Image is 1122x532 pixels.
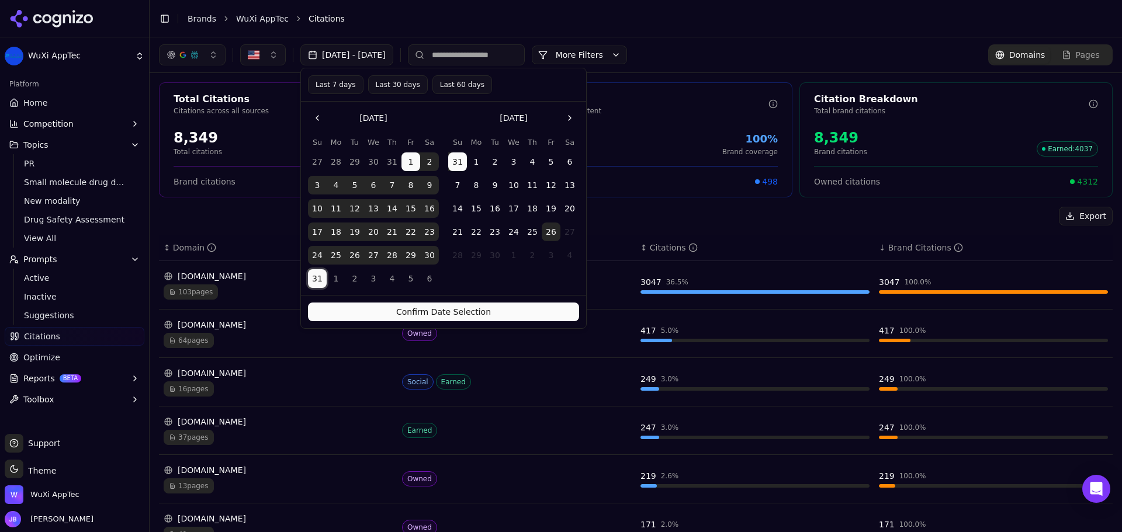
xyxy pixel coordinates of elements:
[504,176,523,194] button: Wednesday, September 10th, 2025
[879,325,895,336] div: 417
[436,374,471,390] span: Earned
[308,109,327,127] button: Go to the Previous Month
[560,109,579,127] button: Go to the Next Month
[1082,475,1110,503] div: Open Intercom Messenger
[5,511,21,527] img: Josef Bookert
[1037,141,1098,157] span: Earned : 4037
[308,222,327,241] button: Sunday, August 17th, 2025, selected
[661,374,679,384] div: 3.0 %
[504,222,523,241] button: Wednesday, September 24th, 2025
[19,307,130,324] a: Suggestions
[23,373,55,384] span: Reports
[504,199,523,218] button: Wednesday, September 17th, 2025
[722,131,778,147] div: 100%
[24,272,126,284] span: Active
[401,152,420,171] button: Friday, August 1st, 2025, selected
[542,176,560,194] button: Friday, September 12th, 2025
[814,176,880,187] span: Owned citations
[560,199,579,218] button: Saturday, September 20th, 2025
[308,176,327,194] button: Sunday, August 3rd, 2025, selected
[308,152,327,171] button: Sunday, July 27th, 2025
[640,373,656,385] div: 249
[164,319,393,331] div: [DOMAIN_NAME]
[24,291,126,302] span: Inactive
[879,242,1108,253] div: ↓Brand Citations
[5,485,23,504] img: WuXi AppTec
[879,373,895,385] div: 249
[650,242,698,253] div: Citations
[879,276,900,288] div: 3047
[345,246,364,265] button: Tuesday, August 26th, 2025, selected
[523,222,542,241] button: Thursday, September 25th, 2025
[5,93,144,112] a: Home
[448,152,467,171] button: Sunday, August 31st, 2025, selected
[19,288,130,305] a: Inactive
[640,242,870,253] div: ↕Citations
[722,147,778,157] p: Brand coverage
[23,139,49,151] span: Topics
[420,222,439,241] button: Saturday, August 23rd, 2025, selected
[1076,49,1100,61] span: Pages
[327,176,345,194] button: Monday, August 4th, 2025, selected
[364,137,383,148] th: Wednesday
[23,97,47,109] span: Home
[879,519,895,530] div: 171
[504,137,523,148] th: Wednesday
[5,511,93,527] button: Open user button
[542,222,560,241] button: Today, Friday, September 26th, 2025
[486,199,504,218] button: Tuesday, September 16th, 2025
[19,193,130,209] a: New modality
[5,250,144,269] button: Prompts
[23,253,57,265] span: Prompts
[523,152,542,171] button: Thursday, September 4th, 2025
[159,235,397,261] th: domain
[504,152,523,171] button: Wednesday, September 3rd, 2025
[383,152,401,171] button: Thursday, July 31st, 2025
[164,333,214,348] span: 64 pages
[327,199,345,218] button: Monday, August 11th, 2025, selected
[5,369,144,388] button: ReportsBETA
[364,246,383,265] button: Wednesday, August 27th, 2025, selected
[666,277,688,287] div: 36.5 %
[467,137,486,148] th: Monday
[814,92,1089,106] div: Citation Breakdown
[24,176,126,188] span: Small molecule drug discovery and development
[467,199,486,218] button: Monday, September 15th, 2025
[899,520,926,529] div: 100.0 %
[1009,49,1045,61] span: Domains
[19,270,130,286] a: Active
[308,75,363,94] button: Last 7 days
[174,92,448,106] div: Total Citations
[899,326,926,335] div: 100.0 %
[560,137,579,148] th: Saturday
[164,513,393,524] div: [DOMAIN_NAME]
[486,137,504,148] th: Tuesday
[26,514,93,524] span: [PERSON_NAME]
[542,199,560,218] button: Friday, September 19th, 2025
[467,152,486,171] button: Monday, September 1st, 2025
[164,464,393,476] div: [DOMAIN_NAME]
[523,199,542,218] button: Thursday, September 18th, 2025
[448,137,579,265] table: September 2025
[560,176,579,194] button: Saturday, September 13th, 2025
[60,374,81,383] span: BETA
[402,326,437,341] span: Owned
[1059,207,1113,225] button: Export
[173,242,216,253] div: Domain
[420,199,439,218] button: Saturday, August 16th, 2025, selected
[762,176,778,187] span: 498
[560,152,579,171] button: Saturday, September 6th, 2025
[327,246,345,265] button: Monday, August 25th, 2025, selected
[542,152,560,171] button: Friday, September 5th, 2025
[327,152,345,171] button: Monday, July 28th, 2025
[432,75,492,94] button: Last 60 days
[401,137,420,148] th: Friday
[814,128,867,147] div: 8,349
[345,152,364,171] button: Tuesday, July 29th, 2025
[188,13,1089,25] nav: breadcrumb
[364,199,383,218] button: Wednesday, August 13th, 2025, selected
[661,471,679,481] div: 2.6 %
[30,489,79,500] span: WuXi AppTec
[24,331,60,342] span: Citations
[879,470,895,482] div: 219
